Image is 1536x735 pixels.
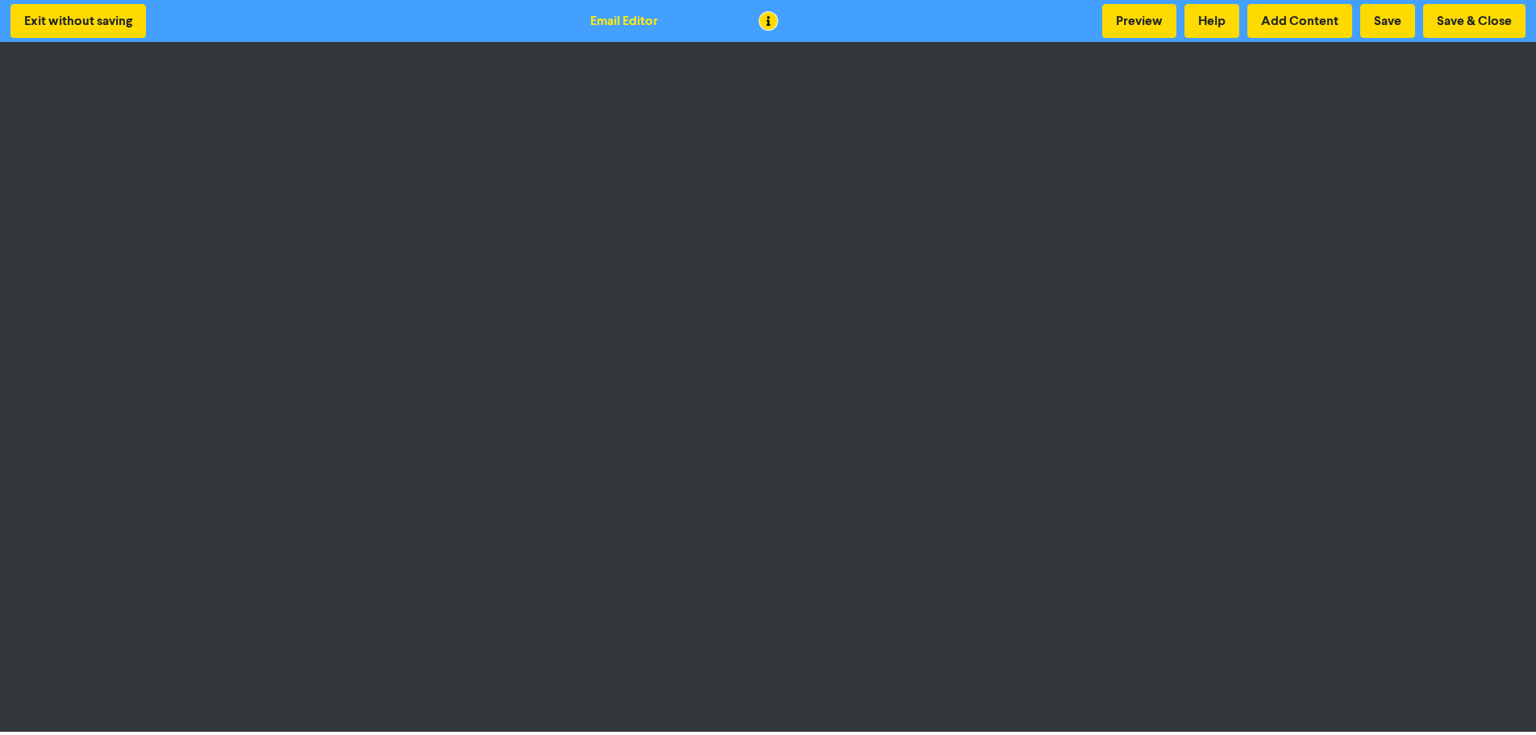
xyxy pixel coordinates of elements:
button: Save & Close [1423,4,1526,38]
button: Add Content [1247,4,1352,38]
button: Exit without saving [10,4,146,38]
button: Preview [1102,4,1176,38]
button: Save [1360,4,1415,38]
button: Help [1184,4,1239,38]
div: Email Editor [590,11,658,31]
